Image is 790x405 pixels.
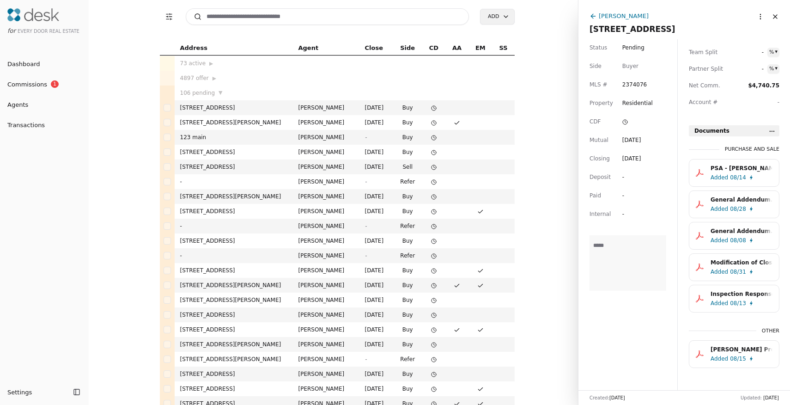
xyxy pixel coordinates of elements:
button: % [767,48,779,57]
button: % [767,64,779,74]
span: - [365,178,367,185]
td: [STREET_ADDRESS] [175,367,293,381]
td: Refer [393,219,422,233]
td: [PERSON_NAME] [293,248,359,263]
div: - [622,209,639,219]
span: CD [429,43,438,53]
span: 08/08 [730,236,746,245]
td: [DATE] [359,293,393,307]
span: Team Split [689,48,730,57]
span: Added [711,354,728,363]
td: [DATE] [359,160,393,174]
td: - [175,174,293,189]
td: [DATE] [359,100,393,115]
div: Created: [589,394,625,401]
span: Net Comm. [689,81,730,90]
td: [STREET_ADDRESS] [175,307,293,322]
span: Every Door Real Estate [18,29,79,34]
div: 73 active [180,59,287,68]
td: Buy [393,189,422,204]
td: Buy [393,204,422,219]
span: Agent [298,43,319,53]
span: [DATE] [763,395,779,400]
span: Property [589,98,613,108]
td: Refer [393,248,422,263]
span: Closing [589,154,610,163]
td: [PERSON_NAME] [293,219,359,233]
td: [STREET_ADDRESS][PERSON_NAME] [175,352,293,367]
td: [DATE] [359,115,393,130]
td: [PERSON_NAME] [293,189,359,204]
div: [PERSON_NAME] [599,11,649,21]
td: - [175,219,293,233]
td: [PERSON_NAME] [293,278,359,293]
span: 08/28 [730,204,746,214]
span: SS [499,43,508,53]
button: [PERSON_NAME] Preapproval Letter $430,000.pdfAdded08/15 [689,340,779,368]
button: General Addendum.pdfAdded08/28 [689,190,779,218]
span: 08/31 [730,267,746,276]
span: Residential [622,98,653,108]
div: General Addendum.pdf [711,195,772,204]
span: Side [589,61,602,71]
td: [DATE] [359,307,393,322]
div: - [622,172,639,182]
span: Account # [689,98,730,107]
span: ▶ [209,60,213,68]
td: [PERSON_NAME] [293,174,359,189]
img: Desk [7,8,59,21]
td: [PERSON_NAME] [293,145,359,160]
span: Settings [7,387,32,397]
span: Mutual [589,135,608,145]
span: - [365,252,367,259]
td: [DATE] [359,337,393,352]
td: [PERSON_NAME] [293,233,359,248]
div: PSA - [PERSON_NAME] - [DATE].pdf [711,164,772,173]
td: Buy [393,381,422,396]
td: [STREET_ADDRESS] [175,233,293,248]
span: ▶ [213,74,216,83]
td: 123 main [175,130,293,145]
td: Buy [393,100,422,115]
td: [PERSON_NAME] [293,307,359,322]
span: $4,740.75 [748,82,779,89]
td: [STREET_ADDRESS] [175,322,293,337]
td: [STREET_ADDRESS][PERSON_NAME] [175,115,293,130]
td: Buy [393,322,422,337]
td: [PERSON_NAME] [293,100,359,115]
button: Add [480,9,514,25]
span: 2374076 [622,80,647,89]
td: - [175,248,293,263]
span: Status [589,43,607,52]
span: - [778,99,779,105]
td: Buy [393,337,422,352]
span: - [747,64,764,74]
button: Settings [4,385,70,399]
td: [STREET_ADDRESS][PERSON_NAME] [175,293,293,307]
span: - [365,223,367,229]
div: Buyer [622,61,638,71]
td: Buy [393,367,422,381]
span: 08/14 [730,173,746,182]
td: [DATE] [359,367,393,381]
td: [STREET_ADDRESS] [175,381,293,396]
td: [PERSON_NAME] [293,381,359,396]
td: Buy [393,278,422,293]
td: [DATE] [359,263,393,278]
span: AA [452,43,462,53]
span: [DATE] [609,395,625,400]
div: - [622,191,639,200]
td: [STREET_ADDRESS] [175,160,293,174]
div: [DATE] [622,154,641,163]
td: [PERSON_NAME] [293,367,359,381]
td: [DATE] [359,189,393,204]
div: General Addendum.pdf [711,227,772,236]
span: Added [711,204,728,214]
div: ▾ [775,64,778,73]
td: [DATE] [359,145,393,160]
span: for [7,27,16,34]
span: Internal [589,209,611,219]
td: [STREET_ADDRESS] [175,263,293,278]
button: Modification of Closing Date.pdfAdded08/31 [689,253,779,281]
span: Partner Split [689,64,730,74]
